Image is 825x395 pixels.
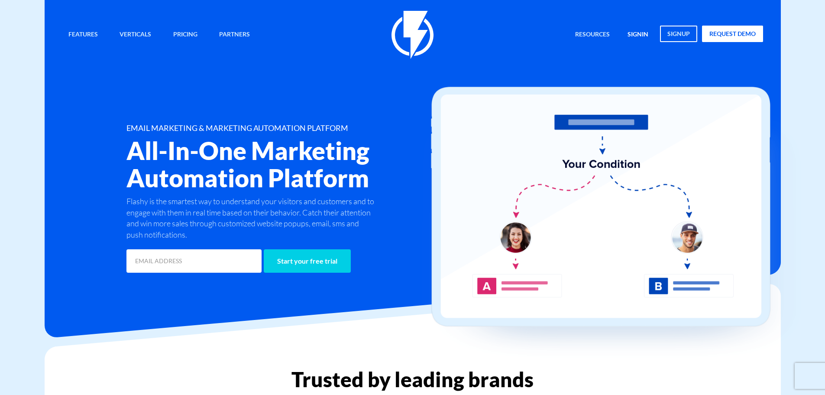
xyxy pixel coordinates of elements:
input: Start your free trial [264,249,351,273]
h1: EMAIL MARKETING & MARKETING AUTOMATION PLATFORM [126,124,464,133]
p: Flashy is the smartest way to understand your visitors and customers and to engage with them in r... [126,196,377,241]
input: EMAIL ADDRESS [126,249,262,273]
a: Pricing [167,26,204,44]
a: Verticals [113,26,158,44]
a: request demo [702,26,763,42]
h2: Trusted by leading brands [45,368,781,391]
a: Partners [213,26,256,44]
a: Features [62,26,104,44]
h2: All-In-One Marketing Automation Platform [126,137,464,192]
a: Resources [569,26,616,44]
a: signup [660,26,697,42]
a: signin [621,26,655,44]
